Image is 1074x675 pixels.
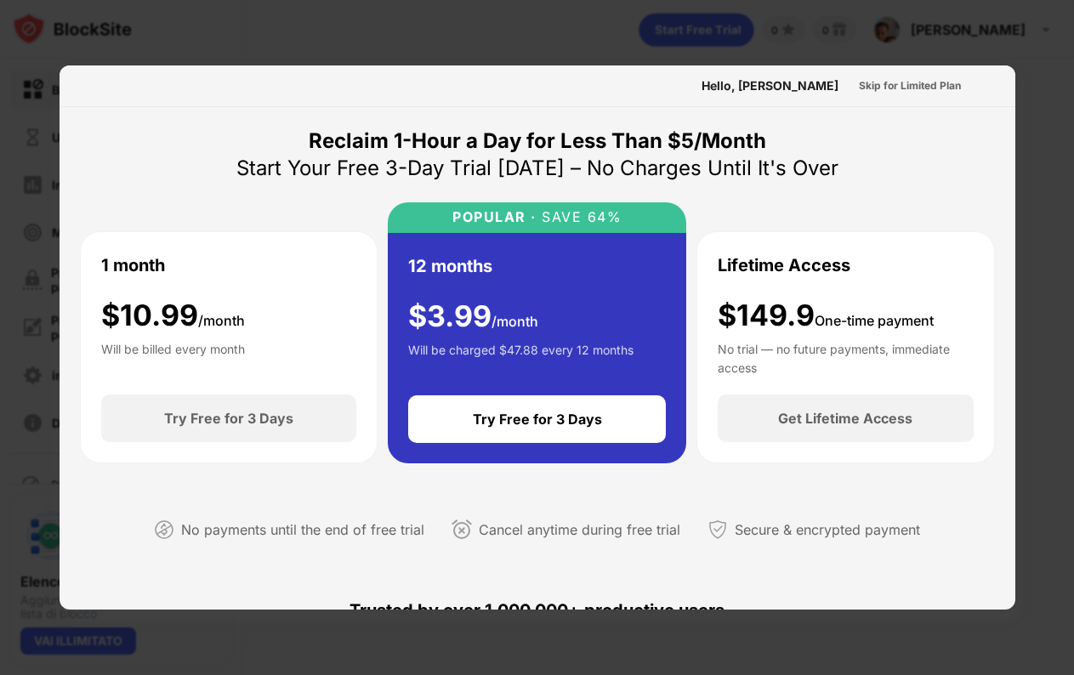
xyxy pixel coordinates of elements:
div: Start Your Free 3-Day Trial [DATE] – No Charges Until It's Over [236,155,838,182]
div: POPULAR · [452,209,537,225]
img: not-paying [154,519,174,540]
div: 1 month [101,252,165,278]
span: One-time payment [815,312,934,329]
div: Will be charged $47.88 every 12 months [408,341,634,375]
div: $149.9 [718,298,934,333]
div: $ 3.99 [408,299,538,334]
div: Skip for Limited Plan [859,77,961,94]
div: Reclaim 1-Hour a Day for Less Than $5/Month [309,128,766,155]
div: No payments until the end of free trial [181,518,424,542]
div: Get Lifetime Access [778,410,912,427]
div: Will be billed every month [101,340,245,374]
div: No trial — no future payments, immediate access [718,340,974,374]
div: Secure & encrypted payment [735,518,920,542]
div: SAVE 64% [537,209,622,225]
img: secured-payment [707,519,728,540]
div: 12 months [408,253,492,279]
div: Try Free for 3 Days [473,411,602,428]
div: Lifetime Access [718,252,850,278]
div: Cancel anytime during free trial [479,518,680,542]
div: Try Free for 3 Days [164,410,293,427]
div: Trusted by over 1,000,000+ productive users [80,570,995,651]
div: $ 10.99 [101,298,245,333]
span: /month [198,312,245,329]
div: Hello, [PERSON_NAME] [702,79,838,93]
span: /month [492,313,538,330]
img: cancel-anytime [452,519,472,540]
